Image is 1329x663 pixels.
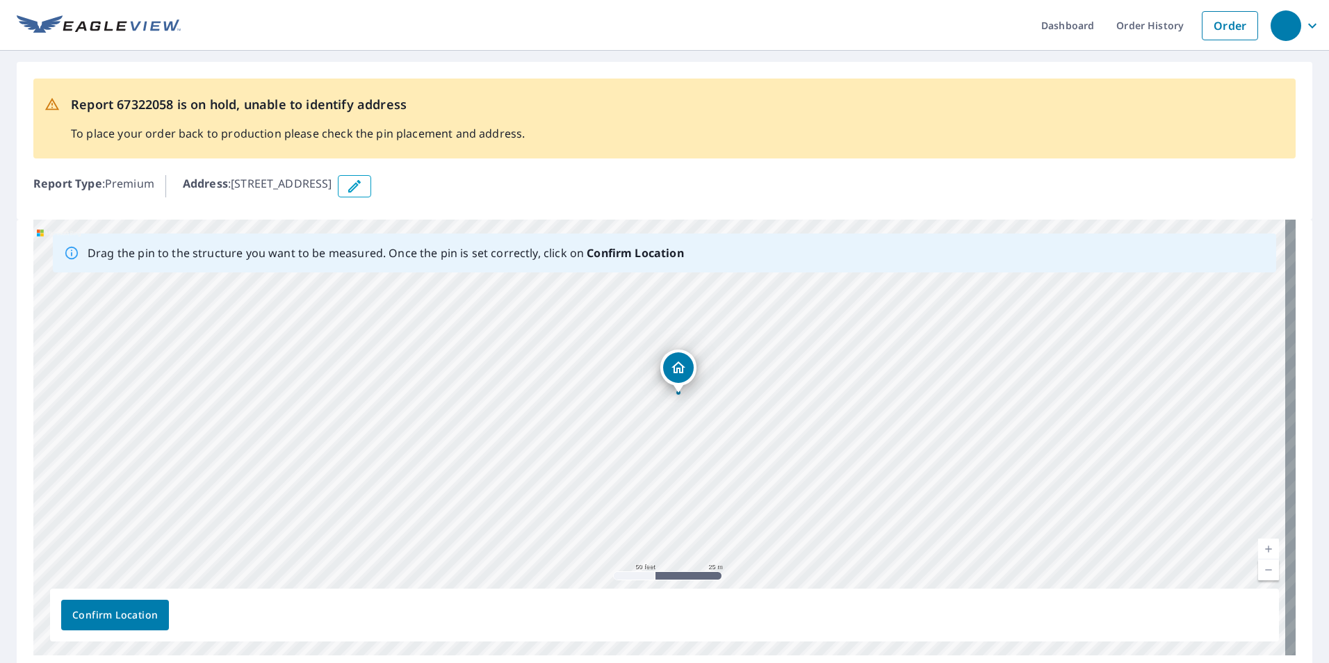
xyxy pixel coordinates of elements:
a: Current Level 19, Zoom Out [1258,559,1279,580]
p: Drag the pin to the structure you want to be measured. Once the pin is set correctly, click on [88,245,684,261]
button: Confirm Location [61,600,169,630]
p: : Premium [33,175,154,197]
b: Address [183,176,228,191]
img: EV Logo [17,15,181,36]
b: Confirm Location [587,245,683,261]
p: Report 67322058 is on hold, unable to identify address [71,95,525,114]
p: To place your order back to production please check the pin placement and address. [71,125,525,142]
a: Order [1202,11,1258,40]
span: Confirm Location [72,607,158,624]
a: Current Level 19, Zoom In [1258,539,1279,559]
p: : [STREET_ADDRESS] [183,175,332,197]
div: Dropped pin, building 1, Residential property, 15840 State Road 50 Lot 67 Clermont, FL 34711 [660,350,696,393]
b: Report Type [33,176,102,191]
